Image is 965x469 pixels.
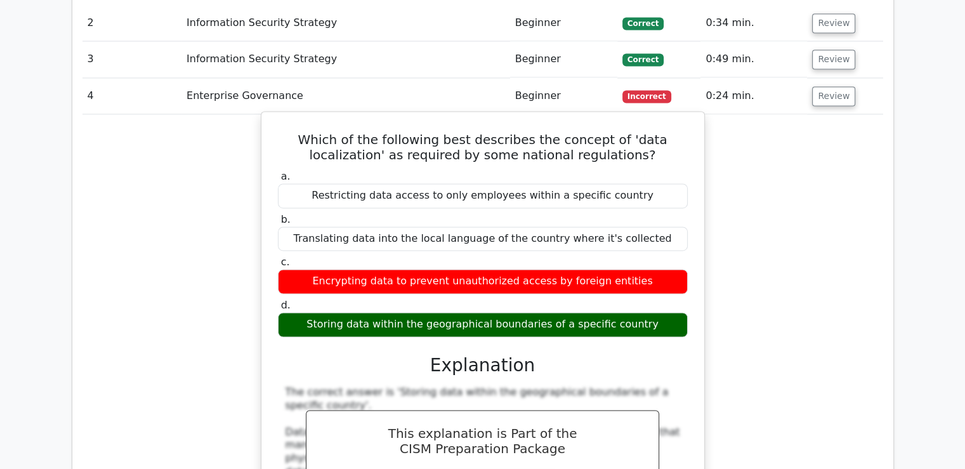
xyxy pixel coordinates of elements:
span: Correct [622,53,664,66]
td: 2 [82,5,181,41]
span: d. [281,299,291,311]
span: Incorrect [622,90,671,103]
span: b. [281,213,291,225]
button: Review [812,86,855,106]
span: Correct [622,17,664,30]
td: Beginner [510,41,617,77]
div: Encrypting data to prevent unauthorized access by foreign entities [278,269,688,294]
div: Restricting data access to only employees within a specific country [278,183,688,208]
h3: Explanation [286,355,680,376]
h5: Which of the following best describes the concept of 'data localization' as required by some nati... [277,132,689,162]
td: Information Security Strategy [181,41,510,77]
td: 3 [82,41,181,77]
div: Storing data within the geographical boundaries of a specific country [278,312,688,337]
div: Translating data into the local language of the country where it's collected [278,227,688,251]
span: c. [281,256,290,268]
span: a. [281,170,291,182]
td: 0:49 min. [700,41,807,77]
td: Information Security Strategy [181,5,510,41]
button: Review [812,13,855,33]
td: Beginner [510,5,617,41]
td: 0:24 min. [700,78,807,114]
td: 4 [82,78,181,114]
td: Enterprise Governance [181,78,510,114]
button: Review [812,50,855,69]
td: Beginner [510,78,617,114]
td: 0:34 min. [700,5,807,41]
